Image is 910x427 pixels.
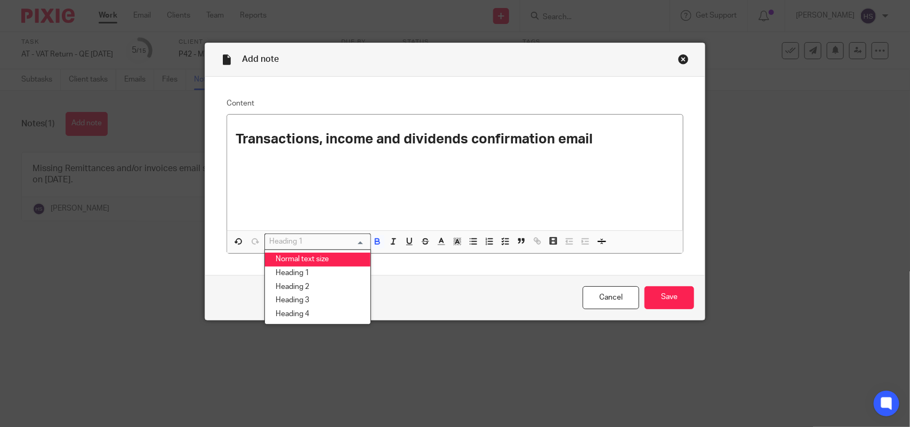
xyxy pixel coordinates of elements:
input: Save [645,286,694,309]
li: Heading 3 [265,294,371,308]
span: Add note [242,55,279,63]
label: Content [227,98,683,109]
strong: Transactions, income and dividends confirmation email [236,132,593,146]
input: Search for option [266,236,365,247]
li: Normal text size [265,253,371,267]
div: Close this dialog window [678,54,689,65]
div: Search for option [264,233,371,250]
a: Cancel [583,286,639,309]
li: Heading 1 [265,267,371,280]
li: Heading 4 [265,308,371,321]
li: Heading 2 [265,280,371,294]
